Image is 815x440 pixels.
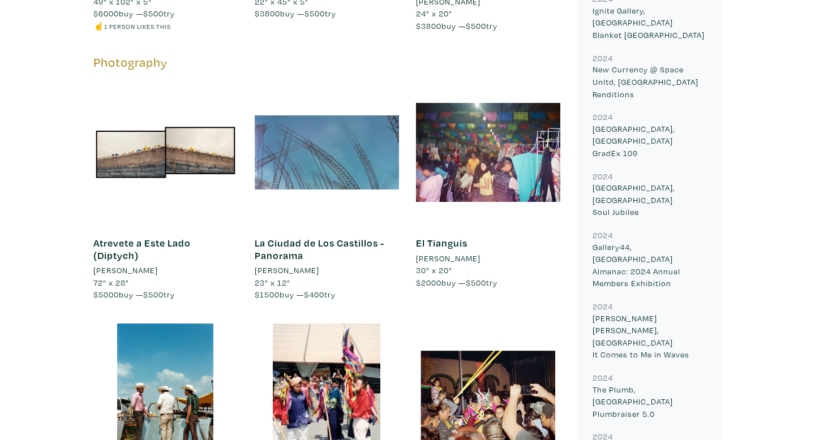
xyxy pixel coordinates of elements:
span: buy — try [416,277,497,288]
span: $500 [466,20,486,31]
h5: Photography [93,55,560,70]
span: $3800 [416,20,441,31]
p: [GEOGRAPHIC_DATA], [GEOGRAPHIC_DATA] Soul Jubilee [593,182,706,218]
a: La Ciudad de Los Castillos - Panorama [255,236,384,262]
p: Gallery44, [GEOGRAPHIC_DATA] Almanac: 2024 Annual Members Exhibition [593,241,706,290]
span: 23" x 12" [255,277,290,288]
p: New Currency @ Space Unltd, [GEOGRAPHIC_DATA] Renditions [593,63,706,100]
p: [GEOGRAPHIC_DATA], [GEOGRAPHIC_DATA] GradEx 109 [593,123,706,159]
li: [PERSON_NAME] [255,264,319,277]
a: El Tianguis [416,236,467,249]
small: 2024 [593,53,613,63]
small: 2024 [593,372,613,383]
p: The Plumb, [GEOGRAPHIC_DATA] Plumbraiser 5.0 [593,383,706,420]
li: [PERSON_NAME] [416,252,481,265]
span: $2000 [416,277,441,288]
small: 2024 [593,301,613,312]
span: $500 [143,8,164,19]
span: $5000 [93,289,119,300]
a: [PERSON_NAME] [255,264,399,277]
span: buy — try [255,289,336,300]
span: buy — try [255,8,336,19]
span: 72" x 28" [93,277,129,288]
span: $500 [143,289,164,300]
a: [PERSON_NAME] [93,264,238,277]
a: [PERSON_NAME] [416,252,560,265]
span: buy — try [93,289,175,300]
span: buy — try [93,8,175,19]
span: $500 [466,277,486,288]
a: Atrevete a Este Lado (Diptych) [93,236,191,262]
li: [PERSON_NAME] [93,264,158,277]
li: ☝️ [93,20,238,32]
span: $3800 [255,8,280,19]
span: $1500 [255,289,280,300]
p: [PERSON_NAME] [PERSON_NAME], [GEOGRAPHIC_DATA] It Comes to Me in Waves [593,312,706,361]
span: $400 [304,289,324,300]
small: 2024 [593,171,613,182]
span: 30" x 20" [416,265,452,275]
span: 24" x 20" [416,8,452,19]
span: $6000 [93,8,119,19]
p: Ignite Gallery, [GEOGRAPHIC_DATA] Blanket [GEOGRAPHIC_DATA] [593,5,706,41]
span: buy — try [416,20,497,31]
span: $500 [304,8,325,19]
small: 2024 [593,230,613,240]
small: 2024 [593,111,613,122]
small: 1 person likes this [104,22,171,31]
